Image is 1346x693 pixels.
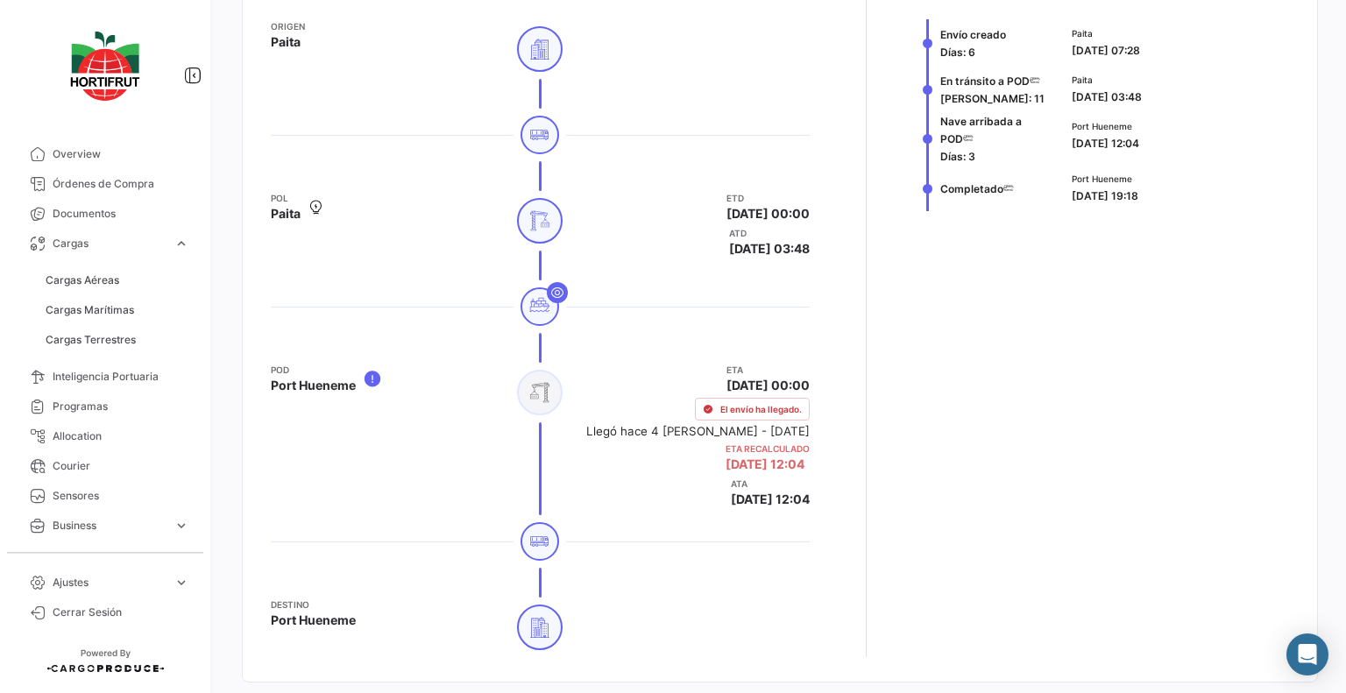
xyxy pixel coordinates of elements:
a: Cargas Terrestres [39,327,196,353]
small: Llegó hace 4 [PERSON_NAME] - [DATE] [586,424,810,438]
app-card-info-title: Origen [271,19,305,33]
span: Completado [940,182,1003,195]
span: Courier [53,458,189,474]
span: [DATE] 12:04 [726,456,804,471]
span: Paita [271,33,301,51]
span: Port Hueneme [1072,119,1139,133]
span: Días: 3 [940,150,975,163]
span: Port Hueneme [271,377,356,394]
app-card-info-title: Destino [271,598,356,612]
span: Allocation [53,428,189,444]
span: Cargas Marítimas [46,302,134,318]
span: expand_more [174,236,189,251]
span: Inteligencia Portuaria [53,369,189,385]
app-card-info-title: ATA [731,477,810,491]
span: [DATE] 12:04 [1072,137,1139,150]
span: Programas [53,399,189,414]
img: logo-hortifrut.svg [61,21,149,111]
a: Órdenes de Compra [14,169,196,199]
span: [DATE] 00:00 [726,205,810,223]
span: Overview [53,146,189,162]
span: Port Hueneme [271,612,356,629]
a: Inteligencia Portuaria [14,362,196,392]
span: [DATE] 12:04 [731,491,810,508]
span: expand_more [174,575,189,590]
span: Envío creado [940,28,1006,41]
span: Sensores [53,488,189,504]
span: En tránsito a POD [940,74,1030,88]
app-card-info-title: ETA Recalculado [726,442,810,456]
span: Port Hueneme [1072,172,1138,186]
span: Cargas Terrestres [46,332,136,348]
span: Días: 6 [940,46,975,59]
span: Paita [1072,73,1142,87]
span: [DATE] 00:00 [726,377,810,394]
a: Cargas Aéreas [39,267,196,293]
span: Cerrar Sesión [53,605,189,620]
a: Allocation [14,421,196,451]
span: [DATE] 03:48 [1072,90,1142,103]
a: Programas [14,392,196,421]
span: Documentos [53,206,189,222]
a: Courier [14,451,196,481]
span: Cargas Aéreas [46,272,119,288]
span: [DATE] 19:18 [1072,189,1138,202]
a: Cargas Marítimas [39,297,196,323]
a: Documentos [14,199,196,229]
span: Paita [271,205,301,223]
span: Ajustes [53,575,166,590]
span: Nave arribada a POD [940,115,1022,145]
app-card-info-title: POL [271,191,301,205]
span: Paita [1072,26,1140,40]
app-card-info-title: ETA [726,363,810,377]
span: [DATE] 03:48 [729,240,810,258]
span: [DATE] 07:28 [1072,44,1140,57]
div: Abrir Intercom Messenger [1286,633,1328,675]
a: Overview [14,139,196,169]
span: Cargas [53,236,166,251]
app-card-info-title: ETD [726,191,810,205]
span: Órdenes de Compra [53,176,189,192]
app-card-info-title: ATD [729,226,810,240]
a: Sensores [14,481,196,511]
span: El envío ha llegado. [720,402,802,416]
span: Business [53,518,166,534]
span: expand_more [174,518,189,534]
app-card-info-title: POD [271,363,356,377]
span: [PERSON_NAME]: 11 [940,92,1045,105]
